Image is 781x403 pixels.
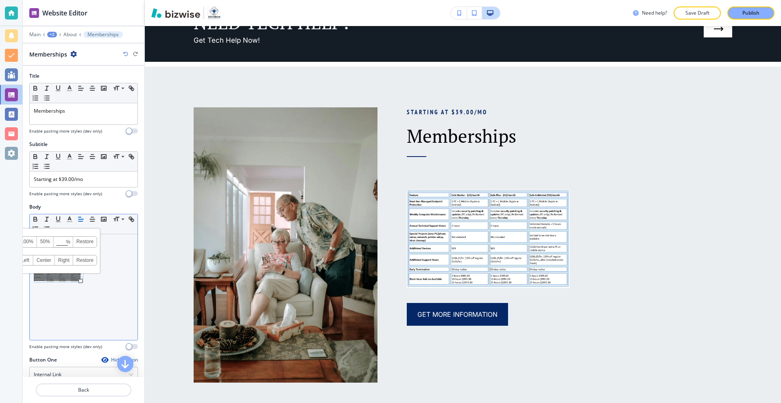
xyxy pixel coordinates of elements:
button: Back [36,383,131,396]
p: Memberships [34,107,133,115]
a: 50% [37,237,54,247]
h4: Internal Link [34,371,61,378]
p: Publish [742,9,759,17]
h4: Enable pasting more styles (dev only) [29,128,102,134]
img: ac28092cea308b06bc45df90feb637a4.webp [194,107,377,383]
img: Bizwise Logo [151,8,200,18]
button: About [63,32,77,37]
a: Center [33,255,55,265]
div: Hold down the alt key to zoom [79,279,83,283]
img: deaf6eda9f58447124334d144705083c.webp [407,190,569,288]
h2: Button One [29,356,57,364]
a: Left [17,255,33,265]
h4: Enable pasting more styles (dev only) [29,344,102,350]
span: % [66,237,70,247]
p: Starting at $39.00/mo [407,107,733,117]
p: Back [37,386,131,394]
button: Main [29,32,41,37]
h2: Memberships [29,50,67,59]
h2: Title [29,72,39,80]
button: Save Draft [674,7,721,20]
button: Memberships [83,31,123,38]
h2: Body [29,203,41,211]
a: Restore [73,237,97,247]
h4: Enable pasting more styles (dev only) [29,191,102,197]
p: Save Draft [684,9,710,17]
img: Your Logo [207,7,221,20]
p: NEED TECH HELP? [194,12,674,33]
a: 100% [17,237,37,247]
h3: Need help? [642,9,667,17]
h2: Website Editor [42,8,87,18]
p: Get Tech Help Now! [194,35,674,46]
button: Get More Information [407,303,508,326]
img: editor icon [29,8,39,18]
button: Hide Button [101,357,138,363]
span: Get More Information [417,309,497,319]
p: Starting at $39.00/mo [34,176,133,183]
a: Restore [73,255,97,265]
h2: Subtitle [29,141,48,148]
button: +2 [47,32,57,37]
p: Memberships [87,32,119,37]
p: Memberships [407,125,733,147]
button: Publish [727,7,774,20]
a: Right [55,255,73,265]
